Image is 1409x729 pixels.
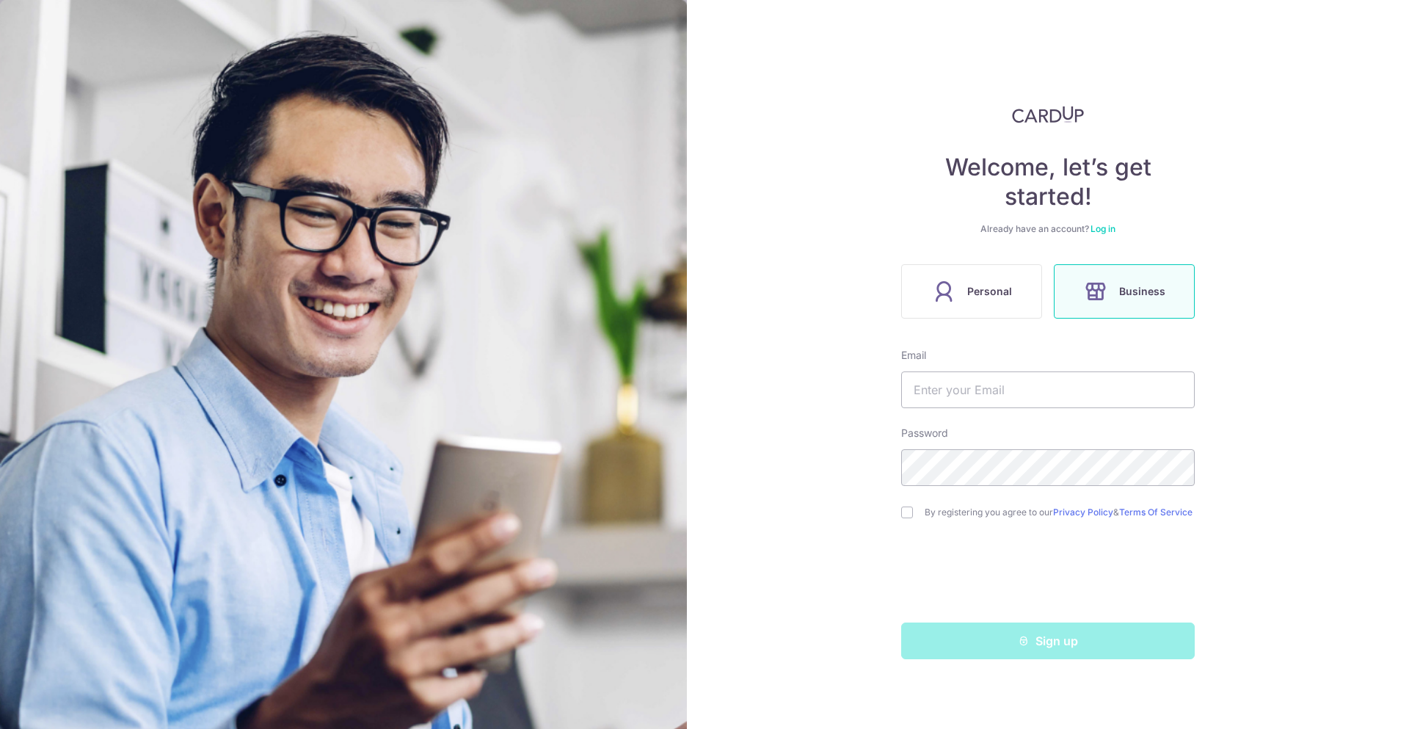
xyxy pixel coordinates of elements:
a: Log in [1091,223,1115,234]
label: Password [901,426,948,440]
a: Personal [895,264,1048,319]
span: Business [1119,283,1165,300]
img: CardUp Logo [1012,106,1084,123]
iframe: reCAPTCHA [936,548,1159,605]
a: Business [1048,264,1201,319]
input: Enter your Email [901,371,1195,408]
h4: Welcome, let’s get started! [901,153,1195,211]
label: By registering you agree to our & [925,507,1195,518]
div: Already have an account? [901,223,1195,235]
a: Privacy Policy [1053,507,1113,518]
span: Personal [967,283,1012,300]
label: Email [901,348,926,363]
a: Terms Of Service [1119,507,1193,518]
